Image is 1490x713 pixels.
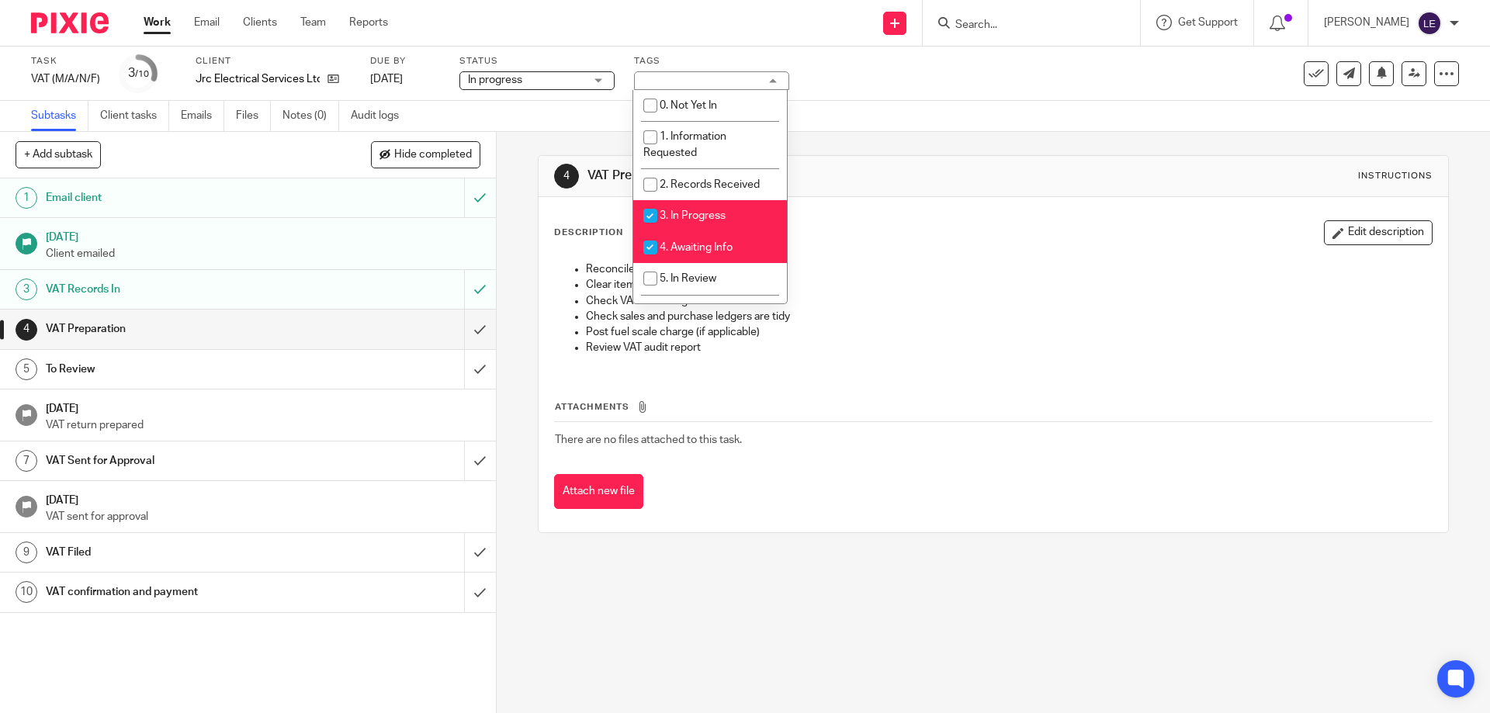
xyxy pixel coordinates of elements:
[16,279,37,300] div: 3
[31,12,109,33] img: Pixie
[586,261,1431,277] p: Reconcile all bank accounts
[16,542,37,563] div: 9
[468,74,522,85] span: In progress
[349,15,388,30] a: Reports
[31,71,100,87] div: VAT (M/A/N/F)
[16,358,37,380] div: 5
[1178,17,1238,28] span: Get Support
[586,324,1431,340] p: Post fuel scale charge (if applicable)
[371,141,480,168] button: Hide completed
[1417,11,1442,36] img: svg%3E
[128,64,149,82] div: 3
[46,246,480,261] p: Client emailed
[351,101,411,131] a: Audit logs
[16,319,37,341] div: 4
[643,131,726,158] span: 1. Information Requested
[16,581,37,603] div: 10
[31,101,88,131] a: Subtasks
[660,242,733,253] span: 4. Awaiting Info
[31,55,100,67] label: Task
[554,227,623,239] p: Description
[46,417,480,433] p: VAT return prepared
[16,141,101,168] button: + Add subtask
[46,449,314,472] h1: VAT Sent for Approval
[196,55,351,67] label: Client
[586,340,1431,355] p: Review VAT audit report
[586,309,1431,324] p: Check sales and purchase ledgers are tidy
[394,149,472,161] span: Hide completed
[1324,15,1409,30] p: [PERSON_NAME]
[587,168,1027,184] h1: VAT Preparation
[46,397,480,417] h1: [DATE]
[144,15,171,30] a: Work
[243,15,277,30] a: Clients
[459,55,615,67] label: Status
[1324,220,1433,245] button: Edit description
[135,70,149,78] small: /10
[370,55,440,67] label: Due by
[586,277,1431,292] p: Clear items posted to misc/sundries
[554,164,579,189] div: 4
[46,226,480,245] h1: [DATE]
[16,187,37,209] div: 1
[236,101,271,131] a: Files
[46,489,480,508] h1: [DATE]
[660,210,726,221] span: 3. In Progress
[181,101,224,131] a: Emails
[196,71,320,87] p: Jrc Electrical Services Ltd
[282,101,339,131] a: Notes (0)
[100,101,169,131] a: Client tasks
[660,179,760,190] span: 2. Records Received
[194,15,220,30] a: Email
[46,186,314,209] h1: Email client
[634,55,789,67] label: Tags
[555,403,629,411] span: Attachments
[660,100,717,111] span: 0. Not Yet In
[555,434,742,445] span: There are no files attached to this task.
[46,541,314,564] h1: VAT Filed
[660,273,716,284] span: 5. In Review
[46,580,314,604] h1: VAT confirmation and payment
[46,509,480,524] p: VAT sent for approval
[16,450,37,472] div: 7
[370,74,403,85] span: [DATE]
[554,474,643,509] button: Attach new file
[46,358,314,381] h1: To Review
[1358,170,1433,182] div: Instructions
[46,317,314,341] h1: VAT Preparation
[586,293,1431,309] p: Check VAT on mileage
[300,15,326,30] a: Team
[46,278,314,301] h1: VAT Records In
[954,19,1093,33] input: Search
